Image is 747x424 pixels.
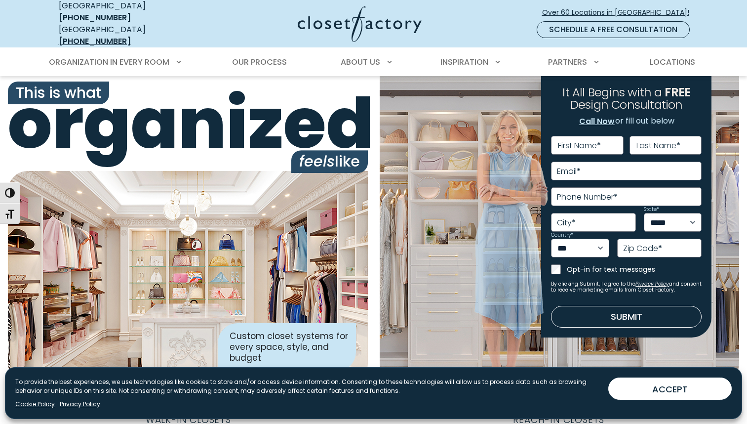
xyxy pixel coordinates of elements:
[291,151,368,173] span: like
[49,56,169,68] span: Organization in Every Room
[15,378,600,395] p: To provide the best experiences, we use technologies like cookies to store and/or access device i...
[232,56,287,68] span: Our Process
[440,56,488,68] span: Inspiration
[608,378,732,400] button: ACCEPT
[42,48,706,76] nav: Primary Menu
[59,12,131,23] a: [PHONE_NUMBER]
[218,323,356,372] div: Custom closet systems for every space, style, and budget
[8,88,368,158] span: organized
[298,6,422,42] img: Closet Factory Logo
[537,21,690,38] a: Schedule a Free Consultation
[15,400,55,409] a: Cookie Policy
[542,7,697,18] span: Over 60 Locations in [GEOGRAPHIC_DATA]!
[650,56,695,68] span: Locations
[60,400,100,409] a: Privacy Policy
[8,171,368,383] img: Closet Factory designed closet
[299,151,335,172] i: feels
[59,24,202,47] div: [GEOGRAPHIC_DATA]
[59,36,131,47] a: [PHONE_NUMBER]
[542,4,698,21] a: Over 60 Locations in [GEOGRAPHIC_DATA]!
[341,56,380,68] span: About Us
[548,56,587,68] span: Partners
